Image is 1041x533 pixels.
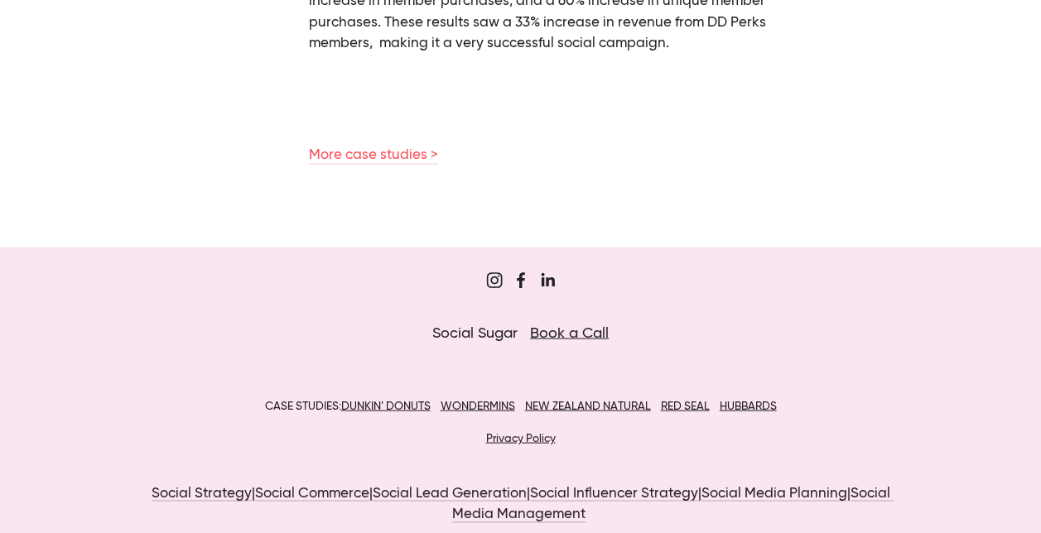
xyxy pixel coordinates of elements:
[152,486,252,502] a: Social Strategy
[720,400,777,411] a: HUBBARDS
[525,400,651,411] a: NEW ZEALAND NATURAL
[143,396,899,417] p: CASE STUDIES:
[513,271,529,288] a: Sugar Digi
[530,325,609,340] a: Book a Call
[432,325,518,340] span: Social Sugar
[701,486,847,502] a: Social Media Planning
[143,483,899,525] p: | | | | |
[309,148,438,164] a: More case studies >
[661,400,710,411] a: RED SEAL
[373,486,527,502] a: Social Lead Generation
[341,400,431,411] a: DUNKIN’ DONUTS
[530,486,698,502] a: Social Influencer Strategy
[486,432,556,444] a: Privacy Policy
[255,486,369,502] a: Social Commerce
[441,400,515,411] a: WONDERMINS
[486,271,503,288] a: Sugar&Partners
[452,486,894,522] a: Social Media Management
[539,271,556,288] a: Jordan Eley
